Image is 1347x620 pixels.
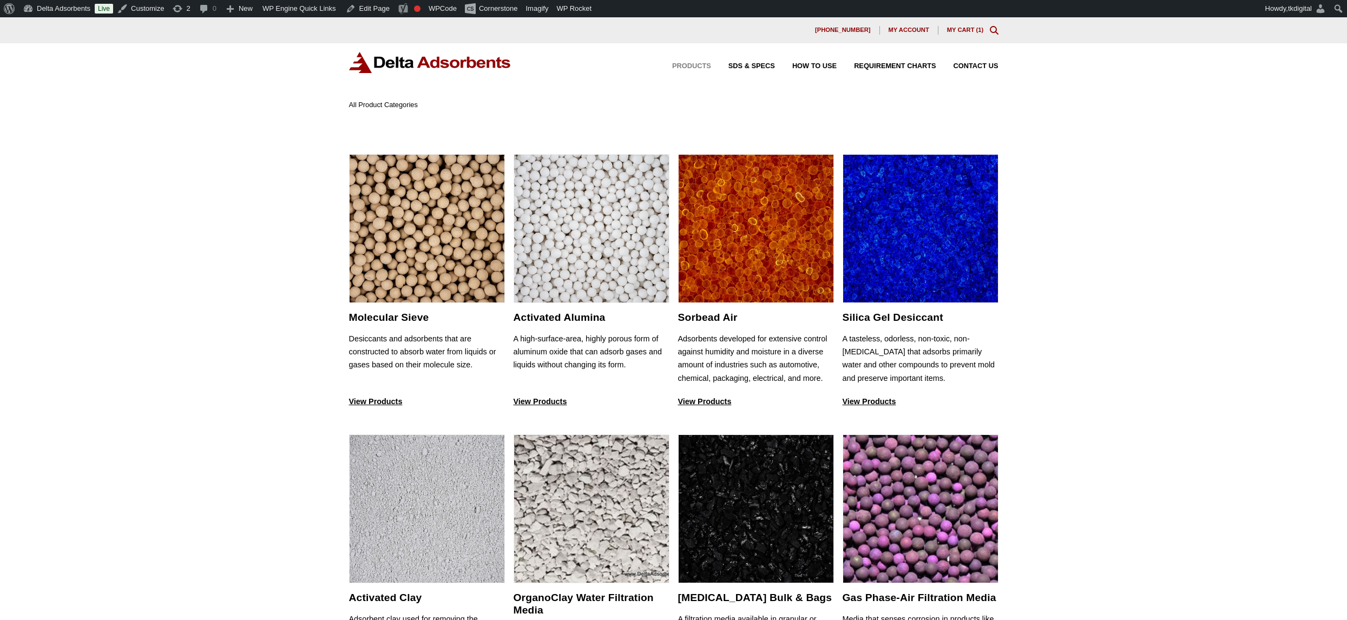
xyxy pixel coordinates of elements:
[678,591,834,604] h2: [MEDICAL_DATA] Bulk & Bags
[514,395,669,408] p: View Products
[880,26,938,35] a: My account
[349,101,418,109] span: All Product Categories
[947,27,984,33] a: My Cart (1)
[678,332,834,385] p: Adsorbents developed for extensive control against humidity and moisture in a diverse amount of i...
[349,52,511,73] img: Delta Adsorbents
[806,26,880,35] a: [PHONE_NUMBER]
[514,154,669,408] a: Activated Alumina Activated Alumina A high-surface-area, highly porous form of aluminum oxide tha...
[349,591,505,604] h2: Activated Clay
[815,27,871,33] span: [PHONE_NUMBER]
[672,63,711,70] span: Products
[728,63,775,70] span: SDS & SPECS
[678,154,834,408] a: Sorbead Air Sorbead Air Adsorbents developed for extensive control against humidity and moisture ...
[350,155,504,304] img: Molecular Sieve
[843,395,998,408] p: View Products
[843,311,998,324] h2: Silica Gel Desiccant
[349,311,505,324] h2: Molecular Sieve
[514,591,669,616] h2: OrganoClay Water Filtration Media
[350,435,504,584] img: Activated Clay
[711,63,775,70] a: SDS & SPECS
[843,591,998,604] h2: Gas Phase-Air Filtration Media
[349,395,505,408] p: View Products
[843,435,998,584] img: Gas Phase-Air Filtration Media
[514,155,669,304] img: Activated Alumina
[95,4,113,14] a: Live
[414,5,420,12] div: Focus keyphrase not set
[349,332,505,385] p: Desiccants and adsorbents that are constructed to absorb water from liquids or gases based on the...
[514,435,669,584] img: OrganoClay Water Filtration Media
[678,395,834,408] p: View Products
[775,63,837,70] a: How to Use
[679,155,833,304] img: Sorbead Air
[678,311,834,324] h2: Sorbead Air
[843,332,998,385] p: A tasteless, odorless, non-toxic, non-[MEDICAL_DATA] that adsorbs primarily water and other compo...
[792,63,837,70] span: How to Use
[514,311,669,324] h2: Activated Alumina
[889,27,929,33] span: My account
[936,63,998,70] a: Contact Us
[843,155,998,304] img: Silica Gel Desiccant
[514,332,669,385] p: A high-surface-area, highly porous form of aluminum oxide that can adsorb gases and liquids witho...
[655,63,711,70] a: Products
[1288,4,1312,12] span: tkdigital
[837,63,936,70] a: Requirement Charts
[349,154,505,408] a: Molecular Sieve Molecular Sieve Desiccants and adsorbents that are constructed to absorb water fr...
[854,63,936,70] span: Requirement Charts
[990,26,998,35] div: Toggle Modal Content
[679,435,833,584] img: Activated Carbon Bulk & Bags
[954,63,998,70] span: Contact Us
[843,154,998,408] a: Silica Gel Desiccant Silica Gel Desiccant A tasteless, odorless, non-toxic, non-[MEDICAL_DATA] th...
[978,27,981,33] span: 1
